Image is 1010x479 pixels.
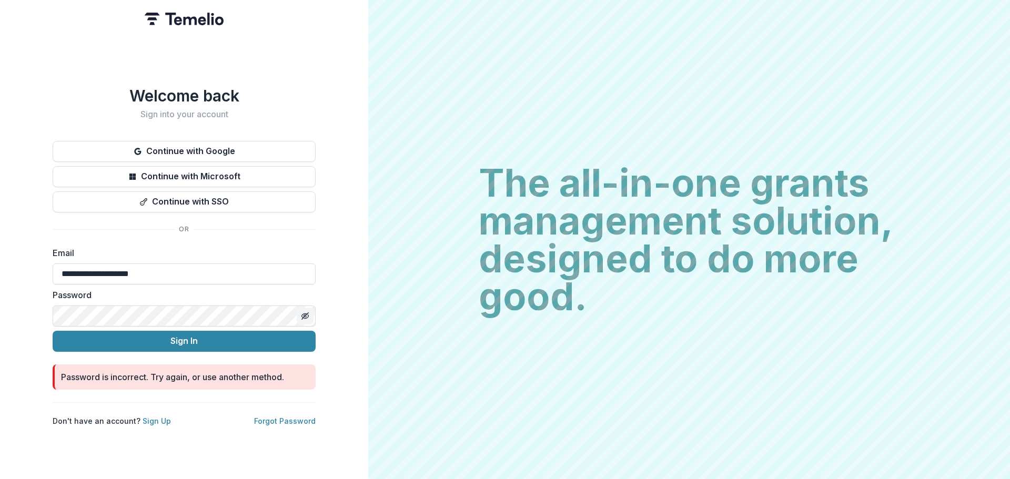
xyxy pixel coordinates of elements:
[53,415,171,426] p: Don't have an account?
[53,331,316,352] button: Sign In
[297,308,314,324] button: Toggle password visibility
[53,166,316,187] button: Continue with Microsoft
[53,86,316,105] h1: Welcome back
[254,416,316,425] a: Forgot Password
[53,141,316,162] button: Continue with Google
[143,416,171,425] a: Sign Up
[53,191,316,212] button: Continue with SSO
[61,371,284,383] div: Password is incorrect. Try again, or use another method.
[53,289,309,301] label: Password
[53,109,316,119] h2: Sign into your account
[53,247,309,259] label: Email
[145,13,224,25] img: Temelio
